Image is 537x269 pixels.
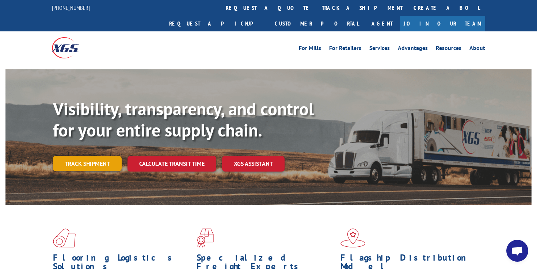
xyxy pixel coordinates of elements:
a: Services [369,45,390,53]
a: Join Our Team [400,16,485,31]
a: Calculate transit time [127,156,216,172]
img: xgs-icon-focused-on-flooring-red [197,228,214,247]
a: About [469,45,485,53]
div: Open chat [506,240,528,262]
a: Advantages [398,45,428,53]
a: [PHONE_NUMBER] [52,4,90,11]
a: For Mills [299,45,321,53]
img: xgs-icon-total-supply-chain-intelligence-red [53,228,76,247]
a: Track shipment [53,156,122,171]
a: Request a pickup [164,16,269,31]
img: xgs-icon-flagship-distribution-model-red [340,228,366,247]
a: XGS ASSISTANT [222,156,285,172]
b: Visibility, transparency, and control for your entire supply chain. [53,97,314,141]
a: Agent [364,16,400,31]
a: Resources [436,45,461,53]
a: Customer Portal [269,16,364,31]
a: For Retailers [329,45,361,53]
